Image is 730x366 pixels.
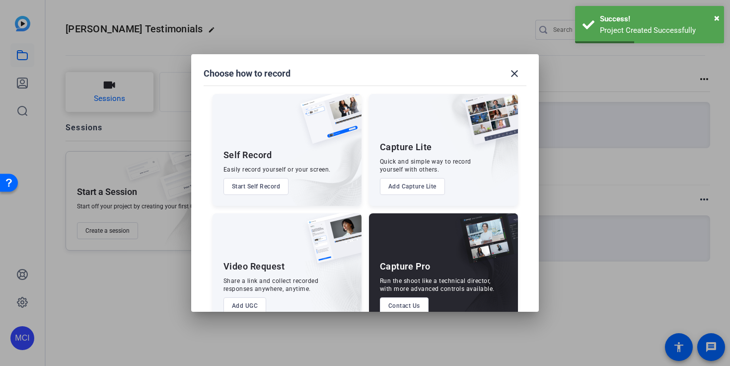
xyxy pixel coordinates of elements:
[452,213,518,274] img: capture-pro.png
[204,68,291,80] h1: Choose how to record
[380,178,445,195] button: Add Capture Lite
[456,94,518,155] img: capture-lite.png
[600,25,717,36] div: Project Created Successfully
[600,13,717,25] div: Success!
[714,12,720,24] span: ×
[223,261,285,273] div: Video Request
[380,141,432,153] div: Capture Lite
[380,297,429,314] button: Contact Us
[223,149,272,161] div: Self Record
[304,244,362,325] img: embarkstudio-ugc-content.png
[293,94,362,154] img: self-record.png
[380,158,471,174] div: Quick and simple way to record yourself with others.
[429,94,518,193] img: embarkstudio-capture-lite.png
[714,10,720,25] button: Close
[300,213,362,274] img: ugc-content.png
[509,68,520,80] mat-icon: close
[223,277,319,293] div: Share a link and collect recorded responses anywhere, anytime.
[380,277,495,293] div: Run the shoot like a technical director, with more advanced controls available.
[223,166,331,174] div: Easily record yourself or your screen.
[223,297,267,314] button: Add UGC
[223,178,289,195] button: Start Self Record
[380,261,431,273] div: Capture Pro
[444,226,518,325] img: embarkstudio-capture-pro.png
[275,115,362,206] img: embarkstudio-self-record.png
